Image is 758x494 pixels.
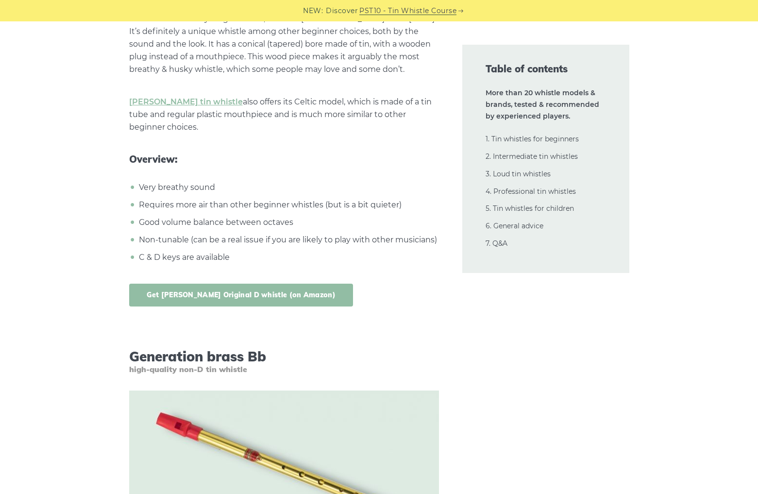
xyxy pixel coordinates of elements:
span: Discover [326,5,358,17]
span: Table of contents [486,62,606,76]
li: Non-tunable (can be a real issue if you are likely to play with other musicians) [136,234,439,246]
span: NEW: [303,5,323,17]
a: 6. General advice [486,221,543,230]
span: high-quality non-D tin whistle [129,365,439,374]
li: Very breathy sound [136,181,439,194]
span: Overview: [129,153,439,165]
a: 4. Professional tin whistles [486,187,576,196]
a: 7. Q&A [486,239,507,248]
a: 1. Tin whistles for beginners [486,135,579,143]
a: 3. Loud tin whistles [486,170,551,178]
a: PST10 - Tin Whistle Course [359,5,456,17]
li: Requires more air than other beginner whistles (but is a bit quieter) [136,199,439,211]
a: 2. Intermediate tin whistles [486,152,578,161]
strong: More than 20 whistle models & brands, tested & recommended by experienced players. [486,88,599,120]
a: 5. Tin whistles for children [486,204,574,213]
p: also offers its Celtic model, which is made of a tin tube and regular plastic mouthpiece and is m... [129,96,439,134]
p: A whistle with a very long tradition, made in [GEOGRAPHIC_DATA] since [DATE]. It’s definitely a u... [129,13,439,76]
a: [PERSON_NAME] tin whistle [129,97,243,106]
h3: Generation brass Bb [129,348,439,374]
a: Get [PERSON_NAME] Original D whistle (on Amazon) [129,284,353,307]
li: Good volume balance between octaves [136,216,439,229]
li: C & D keys are available [136,251,439,264]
